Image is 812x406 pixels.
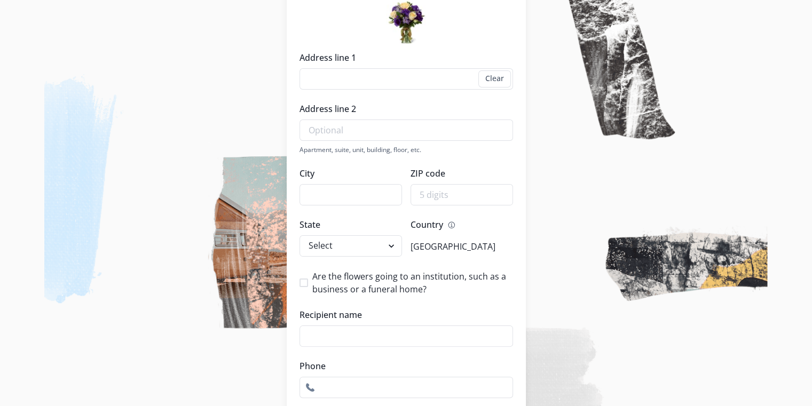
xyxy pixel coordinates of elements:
div: Apartment, suite, unit, building, floor, etc. [299,145,513,154]
label: City [299,167,396,180]
label: Country [411,218,507,232]
label: Phone [299,360,507,372]
label: State [299,218,396,231]
input: Optional [299,120,513,141]
button: Info [445,219,458,232]
span: Are the flowers going to an institution, such as a business or a funeral home? [312,270,513,296]
label: Recipient name [299,308,507,321]
p: [GEOGRAPHIC_DATA] [411,240,495,253]
input: 5 digits [411,184,513,205]
label: Address line 2 [299,102,507,115]
label: ZIP code [411,167,507,180]
button: Clear [478,70,511,87]
label: Address line 1 [299,51,507,64]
